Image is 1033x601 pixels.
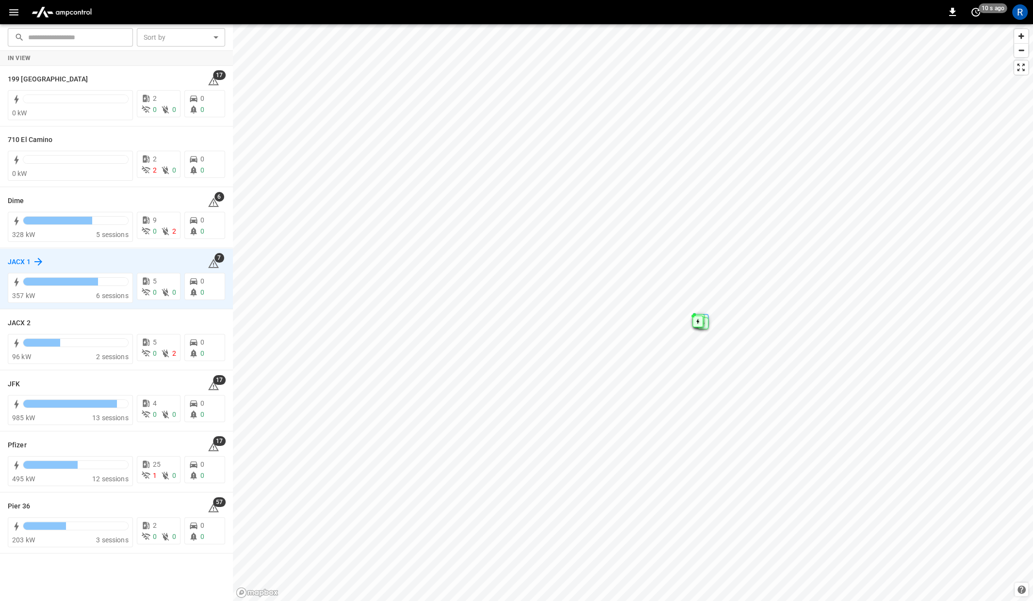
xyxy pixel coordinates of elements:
span: 0 [172,166,176,174]
span: 5 [153,338,157,346]
span: 9 [153,216,157,224]
div: profile-icon [1012,4,1028,20]
a: Mapbox homepage [236,587,279,598]
h6: JACX 2 [8,318,31,329]
span: 2 [153,95,157,102]
h6: JACX 1 [8,257,31,268]
span: 0 [153,411,157,418]
span: 0 [200,460,204,468]
span: 0 [200,277,204,285]
h6: JFK [8,379,20,390]
span: 0 [200,155,204,163]
span: 13 sessions [92,414,129,422]
span: 0 [200,166,204,174]
span: 0 [200,216,204,224]
span: 17 [213,70,226,80]
span: 17 [213,375,226,385]
span: 0 [200,288,204,296]
span: 25 [153,460,161,468]
h6: Dime [8,196,24,206]
span: 6 sessions [96,292,129,300]
div: Map marker [694,314,705,326]
span: 17 [213,436,226,446]
div: Map marker [692,316,703,327]
h6: Pier 36 [8,501,30,512]
span: 10 s ago [979,3,1007,13]
span: 0 [153,288,157,296]
span: 0 [200,522,204,529]
span: 357 kW [12,292,35,300]
span: 0 [200,349,204,357]
span: 0 [200,106,204,113]
span: 3 sessions [96,536,129,544]
span: 0 [172,472,176,479]
h6: Pfizer [8,440,27,451]
span: 7 [214,253,224,263]
span: 0 [200,533,204,540]
span: 0 [200,411,204,418]
span: 0 [172,106,176,113]
span: 0 [200,338,204,346]
span: 203 kW [12,536,35,544]
button: Zoom out [1014,43,1028,57]
span: Zoom out [1014,44,1028,57]
span: 5 sessions [96,231,129,238]
span: 985 kW [12,414,35,422]
span: 57 [213,497,226,507]
span: 5 [153,277,157,285]
button: set refresh interval [968,4,984,20]
span: 0 [153,349,157,357]
span: 0 kW [12,109,27,117]
span: 4 [153,399,157,407]
span: 0 [153,106,157,113]
span: 12 sessions [92,475,129,483]
span: 0 [172,411,176,418]
span: 2 sessions [96,353,129,361]
span: 2 [172,349,176,357]
span: 1 [153,472,157,479]
span: 2 [172,227,176,235]
span: 0 [200,472,204,479]
span: 0 [172,288,176,296]
span: 2 [153,522,157,529]
span: 328 kW [12,231,35,238]
strong: In View [8,55,31,62]
span: 0 [200,95,204,102]
button: Zoom in [1014,29,1028,43]
span: 2 [153,166,157,174]
span: 0 kW [12,170,27,177]
span: 2 [153,155,157,163]
span: 0 [153,227,157,235]
span: 495 kW [12,475,35,483]
h6: 199 Erie [8,74,88,85]
img: ampcontrol.io logo [28,3,96,21]
span: 0 [200,227,204,235]
span: 0 [172,533,176,540]
span: 0 [153,533,157,540]
canvas: Map [233,24,1033,601]
span: 96 kW [12,353,31,361]
span: 0 [200,399,204,407]
span: 6 [214,192,224,202]
h6: 710 El Camino [8,135,52,145]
